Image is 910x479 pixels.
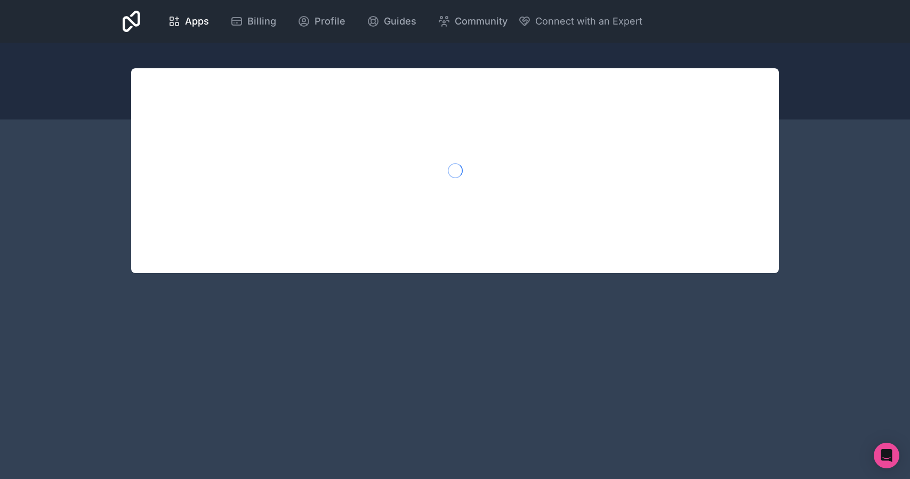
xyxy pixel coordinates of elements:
[358,10,425,33] a: Guides
[159,10,218,33] a: Apps
[222,10,285,33] a: Billing
[429,10,516,33] a: Community
[518,14,642,29] button: Connect with an Expert
[384,14,416,29] span: Guides
[874,443,899,468] div: Open Intercom Messenger
[315,14,345,29] span: Profile
[455,14,508,29] span: Community
[185,14,209,29] span: Apps
[289,10,354,33] a: Profile
[247,14,276,29] span: Billing
[535,14,642,29] span: Connect with an Expert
